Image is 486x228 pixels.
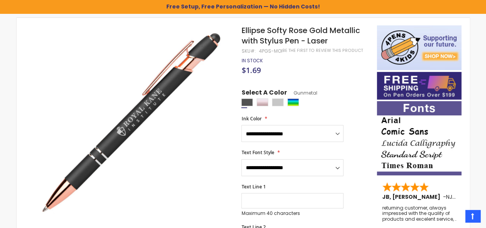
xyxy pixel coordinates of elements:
img: Free shipping on orders over $199 [377,72,461,100]
div: Gunmetal [241,98,253,106]
strong: SKU [241,48,255,54]
span: In stock [241,57,262,64]
div: 4PGS-MOI [259,48,282,54]
a: Be the first to review this product [282,48,363,53]
div: Assorted [287,98,299,106]
p: Maximum 40 characters [241,210,343,216]
span: Text Font Style [241,149,274,156]
div: Silver [272,98,284,106]
img: 4pens 4 kids [377,25,461,70]
span: Ink Color [241,115,261,122]
span: Text Line 1 [241,183,265,190]
img: font-personalization-examples [377,101,461,175]
span: Gunmetal [287,90,317,96]
img: gunmetal-ellipse-softy-rose-gold-metallic-with-stylus-laser-moi_1.jpg [32,25,231,224]
span: Ellipse Softy Rose Gold Metallic with Stylus Pen - Laser [241,25,360,46]
div: Availability [241,58,262,64]
div: Rose Gold [257,98,268,106]
span: Select A Color [241,88,287,99]
span: $1.69 [241,65,260,75]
